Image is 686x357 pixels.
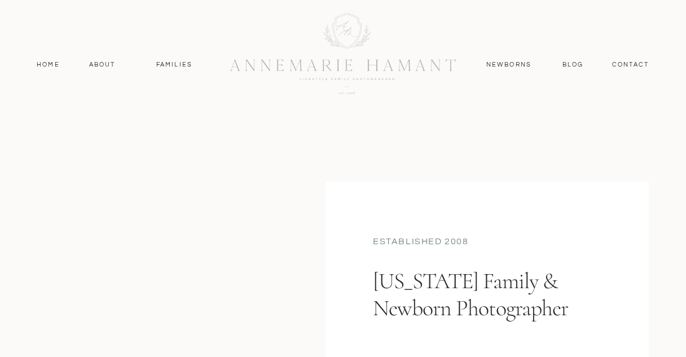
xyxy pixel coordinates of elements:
div: established 2008 [373,235,602,250]
a: contact [606,60,655,70]
a: Families [149,60,200,70]
a: About [86,60,118,70]
a: Blog [560,60,586,70]
a: Home [32,60,65,70]
a: Newborns [482,60,536,70]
